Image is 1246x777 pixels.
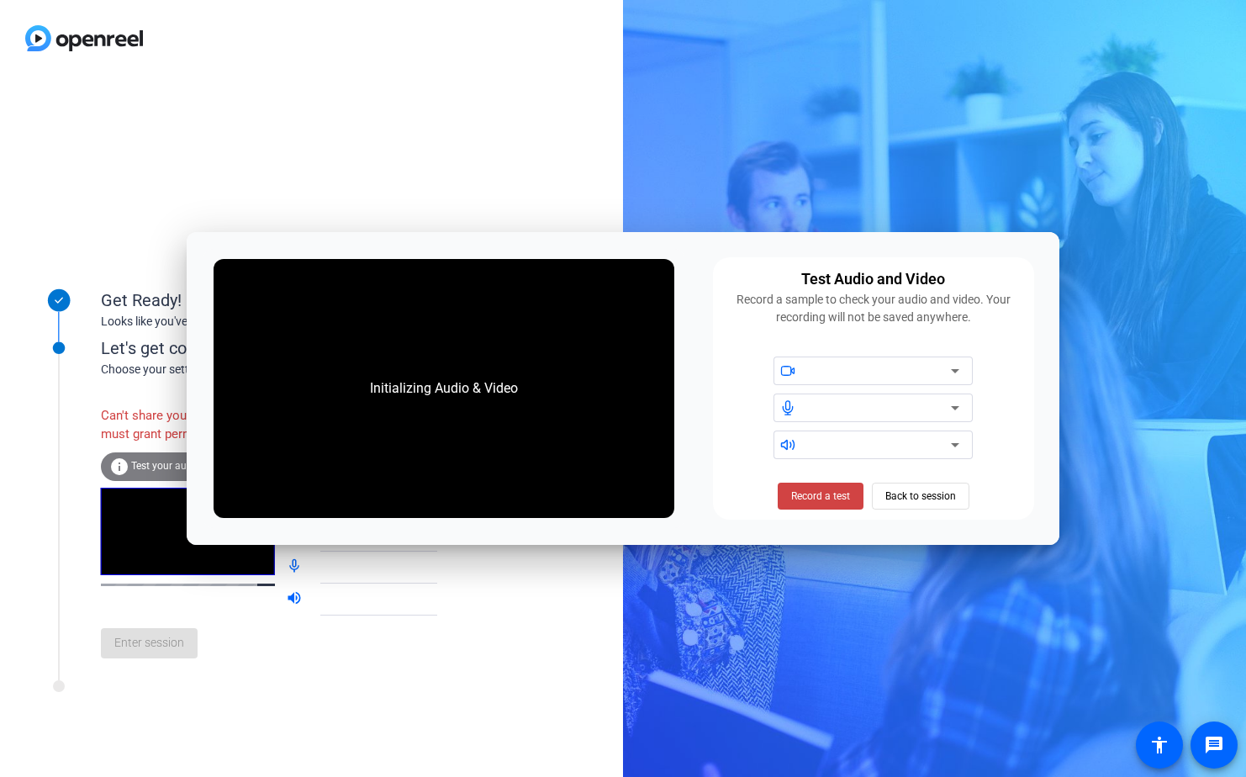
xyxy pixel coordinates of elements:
[286,558,306,578] mat-icon: mic_none
[885,480,956,512] span: Back to session
[1149,735,1169,755] mat-icon: accessibility
[872,483,969,510] button: Back to session
[101,336,472,361] div: Let's get connected.
[101,288,437,313] div: Get Ready!
[778,483,863,510] button: Record a test
[1204,735,1224,755] mat-icon: message
[286,589,306,610] mat-icon: volume_up
[353,362,535,415] div: Initializing Audio & Video
[791,489,850,504] span: Record a test
[801,267,945,291] div: Test Audio and Video
[109,457,129,477] mat-icon: info
[101,398,286,452] div: Can't share your screen. You must grant permissions.
[131,460,248,472] span: Test your audio and video
[101,313,437,330] div: Looks like you've been invited to join
[101,361,472,378] div: Choose your settings
[723,291,1024,326] div: Record a sample to check your audio and video. Your recording will not be saved anywhere.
